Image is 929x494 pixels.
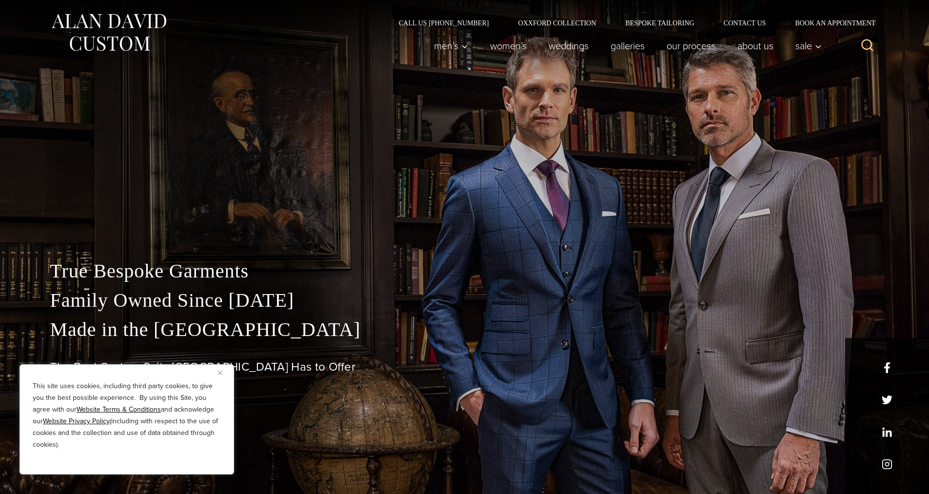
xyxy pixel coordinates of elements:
[503,20,611,26] a: Oxxford Collection
[726,36,784,56] a: About Us
[33,380,221,451] p: This site uses cookies, including third party cookies, to give you the best possible experience. ...
[599,36,655,56] a: Galleries
[423,36,827,56] nav: Primary Navigation
[434,41,468,51] span: Men’s
[50,11,167,54] img: Alan David Custom
[77,404,161,415] a: Website Terms & Conditions
[856,34,879,58] button: View Search Form
[709,20,781,26] a: Contact Us
[795,41,822,51] span: Sale
[479,36,537,56] a: Women’s
[780,20,879,26] a: Book an Appointment
[218,371,222,375] img: Close
[43,416,110,426] a: Website Privacy Policy
[218,367,230,378] button: Close
[537,36,599,56] a: weddings
[384,20,504,26] a: Call Us [PHONE_NUMBER]
[611,20,709,26] a: Bespoke Tailoring
[50,257,879,344] p: True Bespoke Garments Family Owned Since [DATE] Made in the [GEOGRAPHIC_DATA]
[50,360,879,374] h1: The Best Custom Suits [GEOGRAPHIC_DATA] Has to Offer
[655,36,726,56] a: Our Process
[384,20,879,26] nav: Secondary Navigation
